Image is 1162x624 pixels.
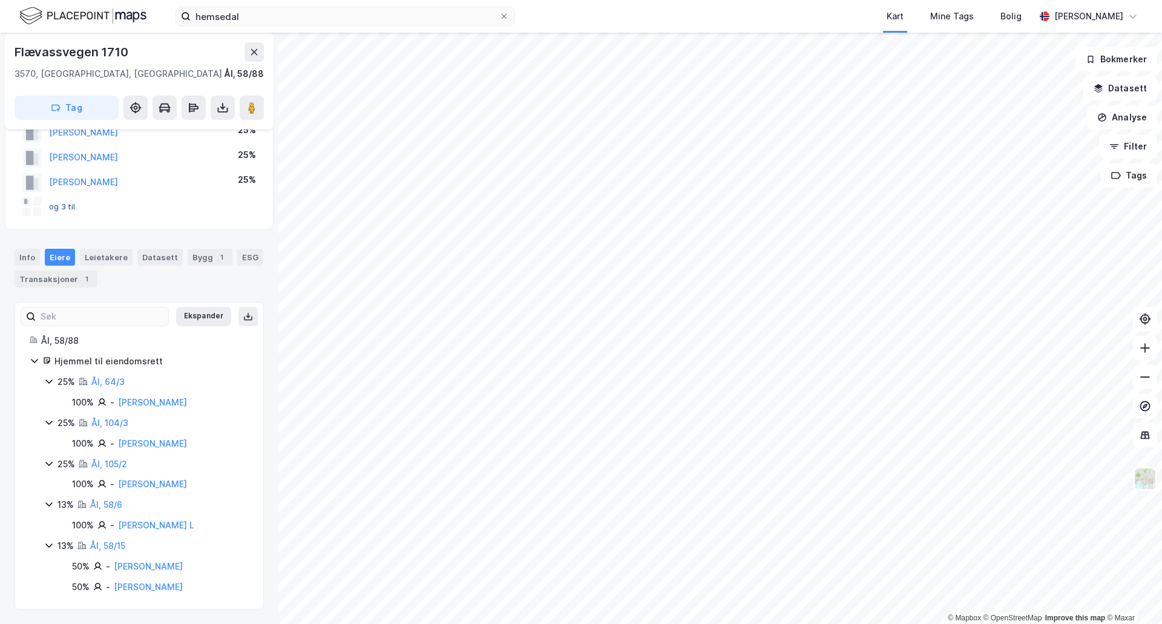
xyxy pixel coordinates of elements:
button: Ekspander [176,307,231,326]
div: Leietakere [80,249,133,266]
a: [PERSON_NAME] [118,397,187,407]
div: Info [15,249,40,266]
div: 100% [72,395,94,410]
div: Ål, 58/88 [41,333,249,348]
a: Ål, 58/15 [90,540,125,551]
div: Kart [887,9,904,24]
a: [PERSON_NAME] [118,479,187,489]
div: - [110,518,114,533]
div: Hjemmel til eiendomsrett [54,354,249,369]
div: Flævassvegen 1710 [15,42,131,62]
a: Ål, 105/2 [91,459,127,469]
div: Eiere [45,249,75,266]
img: logo.f888ab2527a4732fd821a326f86c7f29.svg [19,5,146,27]
div: 1 [215,251,228,263]
button: Filter [1099,134,1157,159]
a: [PERSON_NAME] [114,582,183,592]
div: - [110,395,114,410]
div: 1 [80,273,93,285]
input: Søk [36,307,168,326]
div: [PERSON_NAME] [1054,9,1123,24]
div: 3570, [GEOGRAPHIC_DATA], [GEOGRAPHIC_DATA] [15,67,222,81]
div: - [110,477,114,491]
a: [PERSON_NAME] [118,438,187,448]
div: Datasett [137,249,183,266]
a: Ål, 58/6 [90,499,122,510]
button: Bokmerker [1075,47,1157,71]
div: Bygg [188,249,232,266]
div: Mine Tags [930,9,974,24]
input: Søk på adresse, matrikkel, gårdeiere, leietakere eller personer [191,7,499,25]
button: Tags [1101,163,1157,188]
div: 100% [72,436,94,451]
a: Ål, 64/3 [91,376,125,387]
div: 50% [72,580,90,594]
div: - [110,436,114,451]
a: Improve this map [1045,614,1105,622]
a: Mapbox [948,614,981,622]
div: Bolig [1000,9,1022,24]
a: [PERSON_NAME] L [118,520,194,530]
div: 25% [57,416,75,430]
button: Tag [15,96,119,120]
div: 13% [57,539,74,553]
img: Z [1134,467,1157,490]
div: 25% [238,148,256,162]
div: ESG [237,249,263,266]
button: Analyse [1087,105,1157,130]
div: 100% [72,518,94,533]
div: 25% [238,123,256,137]
div: 50% [72,559,90,574]
div: Ål, 58/88 [224,67,264,81]
div: - [106,580,110,594]
a: [PERSON_NAME] [114,561,183,571]
div: 25% [238,172,256,187]
iframe: Chat Widget [1101,566,1162,624]
div: 25% [57,375,75,389]
a: Ål, 104/3 [91,418,128,428]
div: - [106,559,110,574]
div: Transaksjoner [15,271,97,287]
div: 13% [57,498,74,512]
button: Datasett [1083,76,1157,100]
div: 25% [57,457,75,471]
div: 100% [72,477,94,491]
a: OpenStreetMap [983,614,1042,622]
